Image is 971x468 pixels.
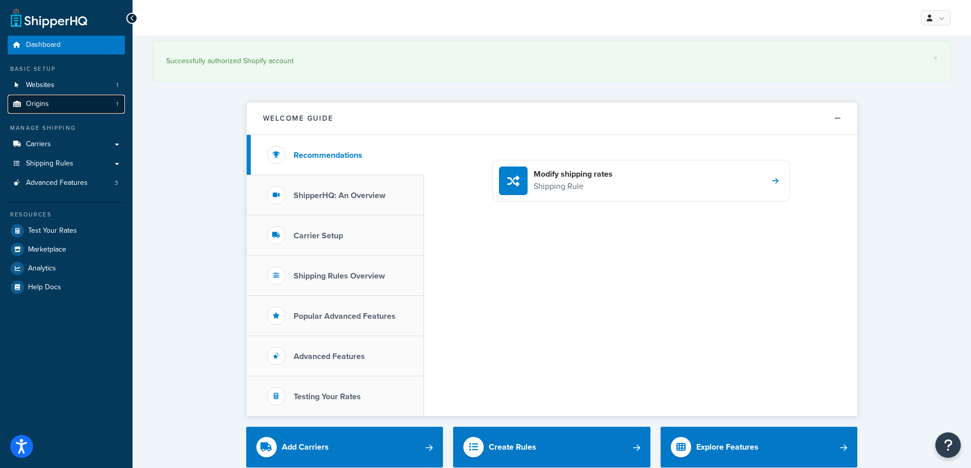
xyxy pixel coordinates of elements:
h3: Carrier Setup [294,231,343,240]
li: Advanced Features [8,174,125,192]
a: Marketplace [8,240,125,259]
div: Resources [8,210,125,219]
a: Origins1 [8,95,125,114]
button: Open Resource Center [935,432,961,458]
a: Websites1 [8,76,125,95]
a: Carriers [8,135,125,154]
a: Explore Features [661,427,858,467]
span: Origins [26,100,49,108]
h3: ShipperHQ: An Overview [294,191,385,200]
span: Websites [26,81,55,90]
div: Manage Shipping [8,124,125,132]
span: Shipping Rules [26,159,73,168]
a: × [933,54,937,62]
h3: Testing Your Rates [294,392,361,401]
span: Dashboard [26,41,61,49]
div: Create Rules [489,440,536,454]
a: Dashboard [8,36,125,54]
span: Marketplace [28,245,66,254]
a: Analytics [8,259,125,278]
span: 3 [115,179,118,187]
li: Websites [8,76,125,95]
a: Help Docs [8,278,125,296]
div: Successfully authorized Shopify account [166,54,937,68]
div: Basic Setup [8,65,125,73]
div: Add Carriers [282,440,329,454]
h4: Modify shipping rates [534,169,613,180]
span: Help Docs [28,283,61,292]
a: Test Your Rates [8,222,125,240]
p: Shipping Rule [534,180,613,193]
a: Add Carriers [246,427,443,467]
li: Origins [8,95,125,114]
span: Carriers [26,140,51,149]
h3: Popular Advanced Features [294,312,396,321]
h3: Recommendations [294,151,362,160]
span: Test Your Rates [28,227,77,235]
span: 1 [116,81,118,90]
span: Analytics [28,264,56,273]
button: Welcome Guide [247,102,857,135]
a: Shipping Rules [8,154,125,173]
a: Advanced Features3 [8,174,125,192]
span: Advanced Features [26,179,88,187]
h3: Advanced Features [294,352,365,361]
h2: Welcome Guide [263,115,333,122]
span: 1 [116,100,118,108]
a: Create Rules [453,427,650,467]
div: Explore Features [696,440,758,454]
h3: Shipping Rules Overview [294,271,385,281]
